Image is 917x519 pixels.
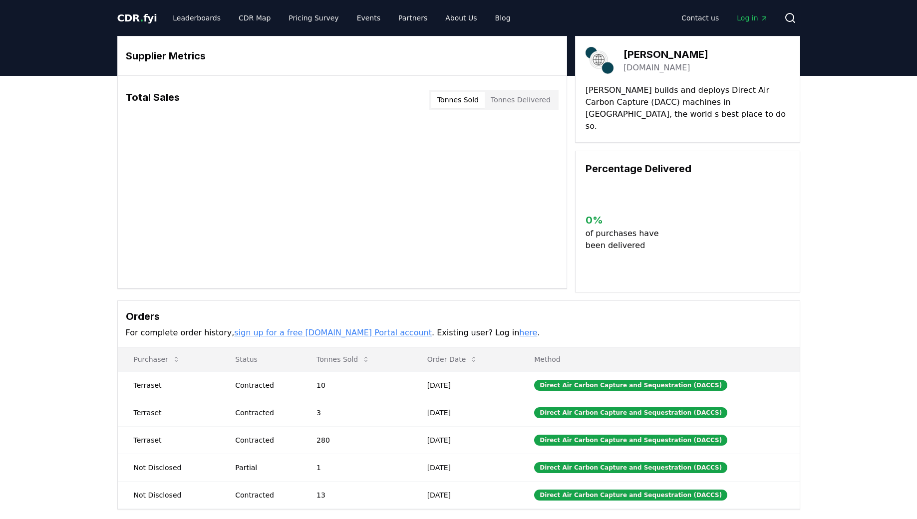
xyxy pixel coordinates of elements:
a: [DOMAIN_NAME] [623,62,690,74]
td: Not Disclosed [118,481,220,509]
td: Terraset [118,399,220,426]
a: About Us [437,9,485,27]
button: Purchaser [126,349,188,369]
nav: Main [673,9,776,27]
nav: Main [165,9,518,27]
a: Contact us [673,9,727,27]
div: Direct Air Carbon Capture and Sequestration (DACCS) [534,462,727,473]
td: 3 [301,399,411,426]
td: 10 [301,371,411,399]
div: Contracted [235,380,293,390]
div: Direct Air Carbon Capture and Sequestration (DACCS) [534,435,727,446]
a: Events [349,9,388,27]
h3: [PERSON_NAME] [623,47,708,62]
div: Partial [235,463,293,473]
a: Blog [487,9,519,27]
td: 280 [301,426,411,454]
button: Tonnes Sold [431,92,485,108]
a: sign up for a free [DOMAIN_NAME] Portal account [234,328,432,337]
button: Tonnes Sold [308,349,378,369]
td: Terraset [118,426,220,454]
td: Not Disclosed [118,454,220,481]
a: Log in [729,9,776,27]
h3: 0 % [586,213,667,228]
p: Method [526,354,791,364]
div: Contracted [235,408,293,418]
button: Order Date [419,349,486,369]
td: 1 [301,454,411,481]
a: CDR Map [231,9,279,27]
a: Pricing Survey [281,9,346,27]
p: Status [227,354,293,364]
td: [DATE] [411,481,519,509]
a: CDR.fyi [117,11,157,25]
h3: Supplier Metrics [126,48,559,63]
td: [DATE] [411,371,519,399]
div: Direct Air Carbon Capture and Sequestration (DACCS) [534,490,727,501]
span: Log in [737,13,768,23]
div: Direct Air Carbon Capture and Sequestration (DACCS) [534,407,727,418]
h3: Orders [126,309,792,324]
p: [PERSON_NAME] builds and deploys Direct Air Carbon Capture (DACC) machines in [GEOGRAPHIC_DATA], ... [586,84,790,132]
h3: Percentage Delivered [586,161,790,176]
a: Partners [390,9,435,27]
div: Contracted [235,435,293,445]
button: Tonnes Delivered [485,92,557,108]
td: [DATE] [411,426,519,454]
td: 13 [301,481,411,509]
div: Direct Air Carbon Capture and Sequestration (DACCS) [534,380,727,391]
span: . [140,12,143,24]
span: CDR fyi [117,12,157,24]
img: Octavia Carbon-logo [586,46,613,74]
p: of purchases have been delivered [586,228,667,252]
a: here [519,328,537,337]
a: Leaderboards [165,9,229,27]
td: Terraset [118,371,220,399]
td: [DATE] [411,454,519,481]
td: [DATE] [411,399,519,426]
p: For complete order history, . Existing user? Log in . [126,327,792,339]
div: Contracted [235,490,293,500]
h3: Total Sales [126,90,180,110]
